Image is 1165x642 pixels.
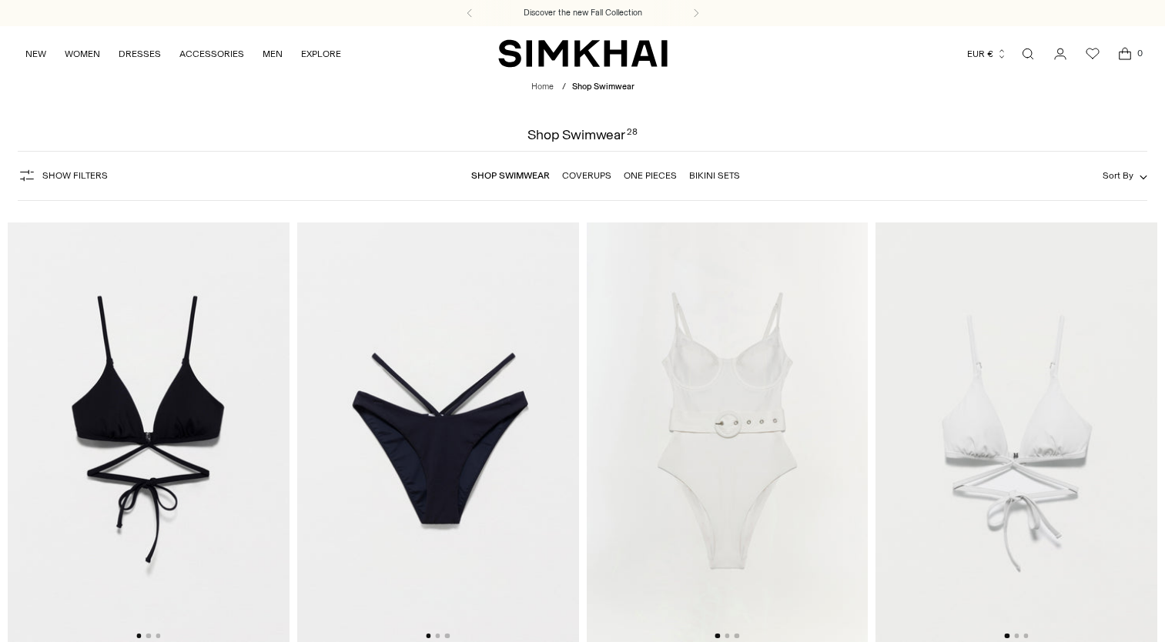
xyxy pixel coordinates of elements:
[967,37,1007,71] button: EUR €
[1005,634,1009,638] button: Go to slide 1
[689,170,740,181] a: Bikini Sets
[524,7,642,19] a: Discover the new Fall Collection
[531,81,634,94] nav: breadcrumbs
[1103,167,1147,184] button: Sort By
[426,634,430,638] button: Go to slide 1
[1023,634,1028,638] button: Go to slide 3
[445,634,450,638] button: Go to slide 3
[471,159,740,192] nav: Linked collections
[715,634,720,638] button: Go to slide 1
[1103,170,1133,181] span: Sort By
[146,634,151,638] button: Go to slide 2
[65,37,100,71] a: WOMEN
[156,634,160,638] button: Go to slide 3
[301,37,341,71] a: EXPLORE
[18,163,108,188] button: Show Filters
[498,38,668,69] a: SIMKHAI
[42,170,108,181] span: Show Filters
[562,81,566,94] div: /
[1045,38,1076,69] a: Go to the account page
[562,170,611,181] a: Coverups
[471,170,550,181] a: Shop Swimwear
[735,634,739,638] button: Go to slide 3
[136,634,141,638] button: Go to slide 1
[435,634,440,638] button: Go to slide 2
[627,128,638,142] div: 28
[572,82,634,92] span: Shop Swimwear
[1133,46,1147,60] span: 0
[1110,38,1140,69] a: Open cart modal
[263,37,283,71] a: MEN
[531,82,554,92] a: Home
[25,37,46,71] a: NEW
[624,170,677,181] a: One Pieces
[1014,634,1019,638] button: Go to slide 2
[119,37,161,71] a: DRESSES
[527,128,638,142] h1: Shop Swimwear
[1077,38,1108,69] a: Wishlist
[1013,38,1043,69] a: Open search modal
[725,634,729,638] button: Go to slide 2
[179,37,244,71] a: ACCESSORIES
